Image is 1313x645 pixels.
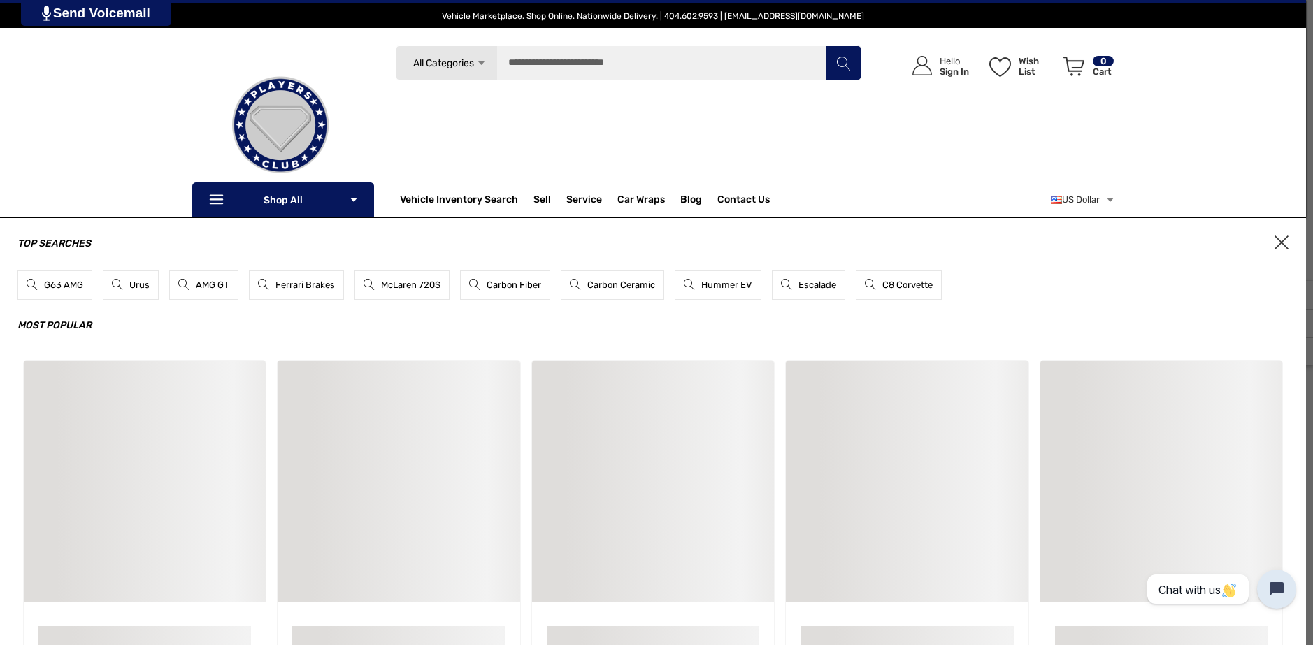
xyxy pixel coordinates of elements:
[1051,186,1115,214] a: USD
[249,270,344,300] a: Ferrari Brakes
[210,55,350,195] img: Players Club | Cars For Sale
[786,361,1028,603] a: Sample Card
[1057,42,1115,96] a: Cart with 0 items
[532,361,775,603] a: Sample Card
[354,270,450,300] a: McLaren 720S
[856,270,942,300] a: C8 Corvette
[208,192,229,208] svg: Icon Line
[192,182,374,217] p: Shop All
[983,42,1057,90] a: Wish List Wish List
[940,66,969,77] p: Sign In
[1019,56,1056,77] p: Wish List
[533,194,551,209] span: Sell
[349,195,359,205] svg: Icon Arrow Down
[169,270,238,300] a: AMG GT
[940,56,969,66] p: Hello
[1093,56,1114,66] p: 0
[460,270,550,300] a: Carbon Fiber
[42,6,51,21] img: PjwhLS0gR2VuZXJhdG9yOiBHcmF2aXQuaW8gLS0+PHN2ZyB4bWxucz0iaHR0cDovL3d3dy53My5vcmcvMjAwMC9zdmciIHhtb...
[400,194,518,209] a: Vehicle Inventory Search
[989,57,1011,77] svg: Wish List
[896,42,976,90] a: Sign in
[442,11,864,21] span: Vehicle Marketplace. Shop Online. Nationwide Delivery. | 404.602.9593 | [EMAIL_ADDRESS][DOMAIN_NAME]
[1275,235,1289,249] span: ×
[561,270,664,300] a: Carbon Ceramic
[566,194,602,209] a: Service
[17,235,1289,252] h3: Top Searches
[772,270,845,300] a: Escalade
[617,194,665,209] span: Car Wraps
[396,45,497,80] a: All Categories Icon Arrow Down Icon Arrow Up
[912,56,932,75] svg: Icon User Account
[103,270,159,300] a: Urus
[24,361,266,603] a: Sample Card
[412,57,473,69] span: All Categories
[680,194,702,209] a: Blog
[1040,361,1283,603] a: Sample Card
[476,58,487,68] svg: Icon Arrow Down
[675,270,761,300] a: Hummer EV
[278,361,520,603] a: Sample Card
[533,186,566,214] a: Sell
[1063,57,1084,76] svg: Review Your Cart
[17,270,92,300] a: G63 AMG
[826,45,861,80] button: Search
[717,194,770,209] a: Contact Us
[1093,66,1114,77] p: Cart
[617,186,680,214] a: Car Wraps
[17,317,1289,334] h3: Most Popular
